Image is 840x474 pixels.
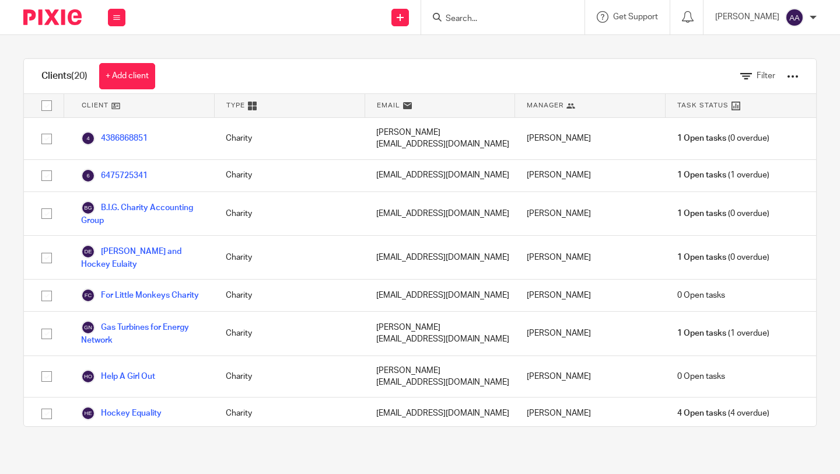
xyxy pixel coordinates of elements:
div: [PERSON_NAME][EMAIL_ADDRESS][DOMAIN_NAME] [365,356,515,398]
div: Charity [214,192,365,235]
span: Get Support [613,13,658,21]
span: 1 Open tasks [677,133,726,144]
div: Charity [214,356,365,398]
span: Email [377,100,400,110]
a: For Little Monkeys Charity [81,288,199,302]
div: [EMAIL_ADDRESS][DOMAIN_NAME] [365,160,515,191]
span: Client [82,100,108,110]
img: svg%3E [81,245,95,259]
div: [PERSON_NAME] [515,118,666,159]
div: [EMAIL_ADDRESS][DOMAIN_NAME] [365,280,515,311]
span: 1 Open tasks [677,252,726,263]
a: + Add client [99,63,155,89]
span: 1 Open tasks [677,169,726,181]
span: 4 Open tasks [677,407,726,419]
span: (0 overdue) [677,133,769,144]
div: Charity [214,280,365,311]
div: [PERSON_NAME] [515,312,666,355]
div: [EMAIL_ADDRESS][DOMAIN_NAME] [365,236,515,279]
img: svg%3E [81,320,95,334]
a: Hockey Equality [81,406,162,420]
img: svg%3E [81,169,95,183]
img: svg%3E [81,201,95,215]
a: Help A Girl Out [81,370,155,384]
input: Select all [36,95,58,117]
span: (4 overdue) [677,407,769,419]
span: (20) [71,71,87,81]
span: Manager [527,100,563,110]
span: (1 overdue) [677,169,769,181]
p: [PERSON_NAME] [715,11,779,23]
div: [PERSON_NAME][EMAIL_ADDRESS][DOMAIN_NAME] [365,312,515,355]
div: Charity [214,236,365,279]
div: Charity [214,312,365,355]
span: 0 Open tasks [677,371,725,382]
span: Type [226,100,245,110]
span: (1 overdue) [677,327,769,339]
div: [PERSON_NAME] [515,236,666,279]
span: Filter [757,72,775,80]
span: Task Status [677,100,729,110]
div: Charity [214,398,365,429]
div: [PERSON_NAME] [515,398,666,429]
h1: Clients [41,70,87,82]
span: (0 overdue) [677,208,769,219]
img: svg%3E [81,406,95,420]
div: [PERSON_NAME] [515,356,666,398]
div: [PERSON_NAME][EMAIL_ADDRESS][DOMAIN_NAME] [365,118,515,159]
div: [PERSON_NAME] [515,280,666,311]
div: [PERSON_NAME] [515,192,666,235]
div: [EMAIL_ADDRESS][DOMAIN_NAME] [365,192,515,235]
div: Charity [214,160,365,191]
img: svg%3E [81,131,95,145]
a: 6475725341 [81,169,148,183]
img: svg%3E [785,8,804,27]
a: [PERSON_NAME] and Hockey Eulaity [81,245,202,270]
span: 1 Open tasks [677,327,726,339]
a: B.I.G. Charity Accounting Group [81,201,202,226]
input: Search [444,14,549,25]
a: Gas Turbines for Energy Network [81,320,202,346]
span: 1 Open tasks [677,208,726,219]
img: Pixie [23,9,82,25]
div: [PERSON_NAME] [515,160,666,191]
img: svg%3E [81,288,95,302]
span: 0 Open tasks [677,290,725,301]
span: (0 overdue) [677,252,769,263]
a: 4386868851 [81,131,148,145]
div: [EMAIL_ADDRESS][DOMAIN_NAME] [365,398,515,429]
img: svg%3E [81,370,95,384]
div: Charity [214,118,365,159]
